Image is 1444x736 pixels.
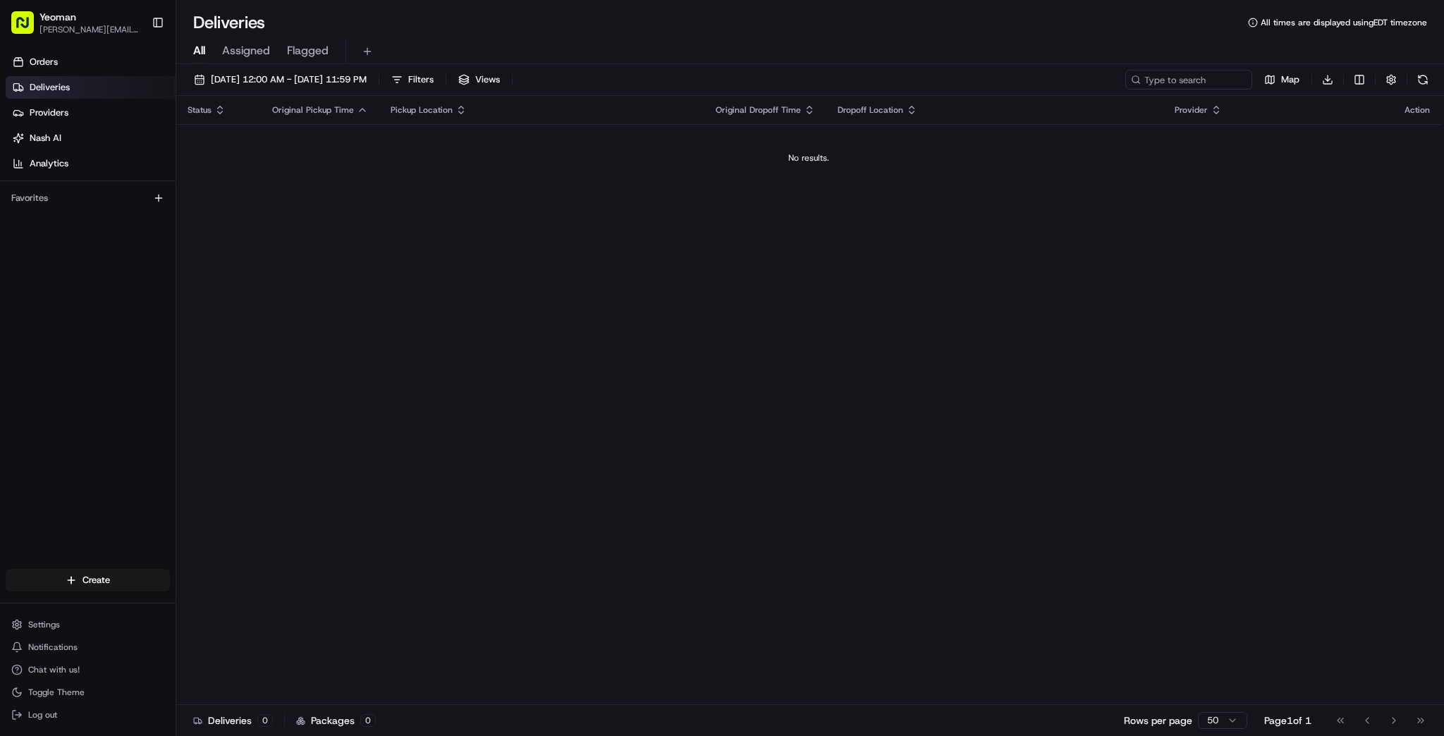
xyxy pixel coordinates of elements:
span: Chat with us! [28,664,80,675]
div: Page 1 of 1 [1264,713,1311,728]
img: Nash [14,14,42,42]
button: Notifications [6,637,170,657]
span: Dropoff Location [838,104,903,116]
a: Powered byPylon [99,238,171,250]
span: Notifications [28,642,78,653]
span: Create [82,574,110,587]
span: Status [188,104,212,116]
div: Packages [296,713,376,728]
button: Settings [6,615,170,634]
button: Toggle Theme [6,682,170,702]
a: Nash AI [6,127,176,149]
a: Providers [6,102,176,124]
div: 💻 [119,206,130,217]
button: Map [1258,70,1306,90]
span: Settings [28,619,60,630]
a: 📗Knowledge Base [8,199,114,224]
button: Views [452,70,506,90]
span: Views [475,73,500,86]
span: Map [1281,73,1299,86]
div: 0 [360,714,376,727]
span: All times are displayed using EDT timezone [1261,17,1427,28]
span: Orders [30,56,58,68]
div: We're available if you need us! [48,149,178,160]
div: No results. [182,152,1436,164]
p: Rows per page [1124,713,1192,728]
div: 0 [257,714,273,727]
span: Nash AI [30,132,61,145]
span: [DATE] 12:00 AM - [DATE] 11:59 PM [211,73,367,86]
a: 💻API Documentation [114,199,232,224]
button: [DATE] 12:00 AM - [DATE] 11:59 PM [188,70,373,90]
input: Type to search [1125,70,1252,90]
div: Action [1405,104,1430,116]
h1: Deliveries [193,11,265,34]
a: Orders [6,51,176,73]
span: All [193,42,205,59]
span: Pylon [140,239,171,250]
span: Log out [28,709,57,720]
button: Start new chat [240,139,257,156]
div: Deliveries [193,713,273,728]
div: Start new chat [48,135,231,149]
span: Original Dropoff Time [716,104,801,116]
div: 📗 [14,206,25,217]
a: Analytics [6,152,176,175]
button: Log out [6,705,170,725]
input: Clear [37,91,233,106]
span: Knowledge Base [28,204,108,219]
span: Deliveries [30,81,70,94]
img: 1736555255976-a54dd68f-1ca7-489b-9aae-adbdc363a1c4 [14,135,39,160]
p: Welcome 👋 [14,56,257,79]
span: Provider [1175,104,1208,116]
span: Analytics [30,157,68,170]
span: Original Pickup Time [272,104,354,116]
button: Chat with us! [6,660,170,680]
button: Refresh [1413,70,1433,90]
button: [PERSON_NAME][EMAIL_ADDRESS][DOMAIN_NAME] [39,24,140,35]
span: Filters [408,73,434,86]
button: Yeoman [39,10,76,24]
button: Create [6,569,170,591]
span: Toggle Theme [28,687,85,698]
span: Flagged [287,42,329,59]
span: API Documentation [133,204,226,219]
a: Deliveries [6,76,176,99]
span: Pickup Location [391,104,453,116]
button: Yeoman[PERSON_NAME][EMAIL_ADDRESS][DOMAIN_NAME] [6,6,146,39]
div: Favorites [6,187,170,209]
span: Providers [30,106,68,119]
button: Filters [385,70,440,90]
span: Assigned [222,42,270,59]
